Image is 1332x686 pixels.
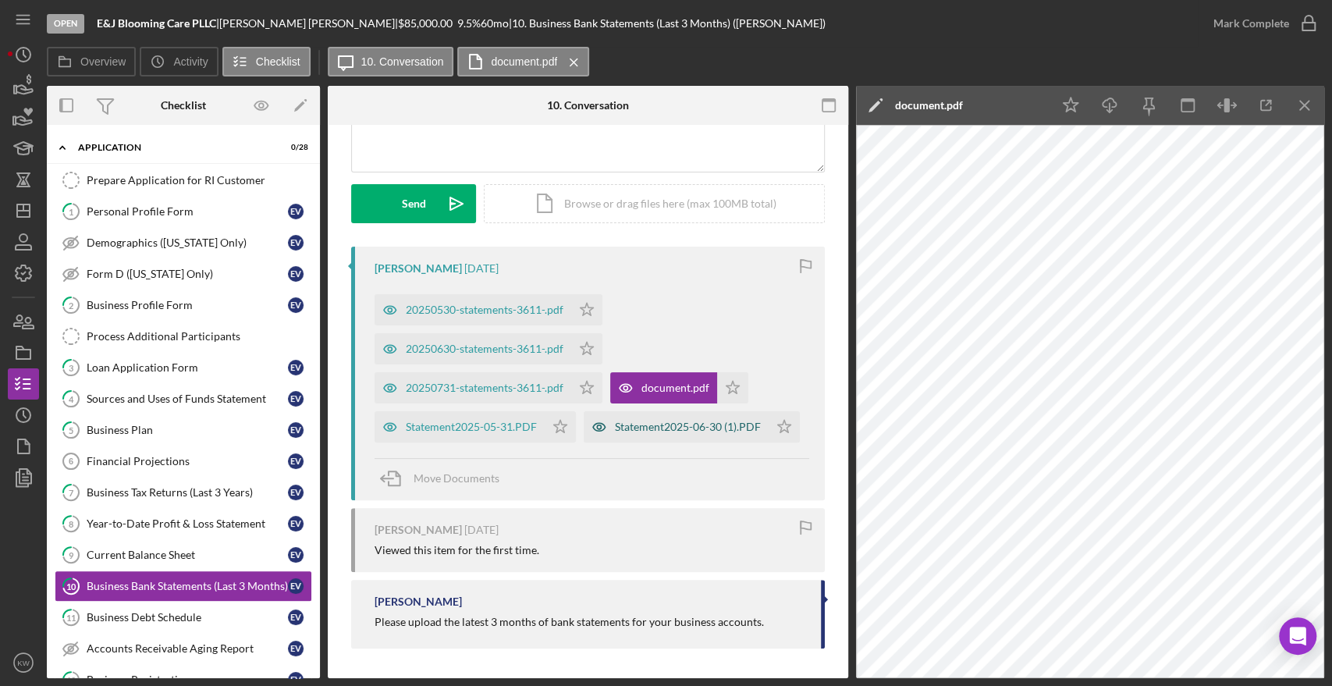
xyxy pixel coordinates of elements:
[69,425,73,435] tspan: 5
[288,204,304,219] div: E V
[78,143,269,152] div: Application
[55,633,312,664] a: Accounts Receivable Aging ReportEV
[288,453,304,469] div: E V
[55,602,312,633] a: 11Business Debt ScheduleEV
[55,352,312,383] a: 3Loan Application FormEV
[55,321,312,352] a: Process Additional Participants
[87,486,288,499] div: Business Tax Returns (Last 3 Years)
[375,333,602,364] button: 20250630-statements-3611-.pdf
[87,517,288,530] div: Year-to-Date Profit & Loss Statement
[66,581,76,591] tspan: 10
[375,524,462,536] div: [PERSON_NAME]
[69,206,73,216] tspan: 1
[69,362,73,372] tspan: 3
[97,17,219,30] div: |
[66,674,76,684] tspan: 12
[491,55,557,68] label: document.pdf
[481,17,509,30] div: 60 mo
[1279,617,1316,655] div: Open Intercom Messenger
[69,393,74,403] tspan: 4
[97,16,216,30] b: E&J Blooming Care PLLC
[406,382,563,394] div: 20250731-statements-3611-.pdf
[398,17,457,30] div: $85,000.00
[375,411,576,443] button: Statement2025-05-31.PDF
[55,258,312,290] a: Form D ([US_STATE] Only)EV
[17,659,30,667] text: KW
[288,578,304,594] div: E V
[351,184,476,223] button: Send
[87,393,288,405] div: Sources and Uses of Funds Statement
[87,424,288,436] div: Business Plan
[288,547,304,563] div: E V
[288,641,304,656] div: E V
[288,610,304,625] div: E V
[361,55,444,68] label: 10. Conversation
[406,421,537,433] div: Statement2025-05-31.PDF
[222,47,311,76] button: Checklist
[375,595,462,608] div: [PERSON_NAME]
[402,184,426,223] div: Send
[173,55,208,68] label: Activity
[414,471,499,485] span: Move Documents
[69,487,74,497] tspan: 7
[641,382,709,394] div: document.pdf
[288,266,304,282] div: E V
[547,99,629,112] div: 10. Conversation
[87,642,288,655] div: Accounts Receivable Aging Report
[69,300,73,310] tspan: 2
[406,304,563,316] div: 20250530-statements-3611-.pdf
[87,330,311,343] div: Process Additional Participants
[375,294,602,325] button: 20250530-statements-3611-.pdf
[288,422,304,438] div: E V
[288,360,304,375] div: E V
[55,290,312,321] a: 2Business Profile FormEV
[66,612,76,622] tspan: 11
[895,99,963,112] div: document.pdf
[55,227,312,258] a: Demographics ([US_STATE] Only)EV
[87,174,311,187] div: Prepare Application for RI Customer
[288,391,304,407] div: E V
[1198,8,1324,39] button: Mark Complete
[288,485,304,500] div: E V
[584,411,800,443] button: Statement2025-06-30 (1).PDF
[55,446,312,477] a: 6Financial ProjectionsEV
[140,47,218,76] button: Activity
[69,457,73,466] tspan: 6
[87,455,288,467] div: Financial Projections
[219,17,398,30] div: [PERSON_NAME] [PERSON_NAME] |
[87,268,288,280] div: Form D ([US_STATE] Only)
[55,508,312,539] a: 8Year-to-Date Profit & Loss StatementEV
[55,570,312,602] a: 10Business Bank Statements (Last 3 Months)EV
[87,580,288,592] div: Business Bank Statements (Last 3 Months)
[256,55,300,68] label: Checklist
[47,14,84,34] div: Open
[47,47,136,76] button: Overview
[55,383,312,414] a: 4Sources and Uses of Funds StatementEV
[1213,8,1289,39] div: Mark Complete
[80,55,126,68] label: Overview
[55,539,312,570] a: 9Current Balance SheetEV
[457,17,481,30] div: 9.5 %
[328,47,454,76] button: 10. Conversation
[69,518,73,528] tspan: 8
[87,299,288,311] div: Business Profile Form
[375,372,602,403] button: 20250731-statements-3611-.pdf
[288,297,304,313] div: E V
[375,459,515,498] button: Move Documents
[87,236,288,249] div: Demographics ([US_STATE] Only)
[509,17,826,30] div: | 10. Business Bank Statements (Last 3 Months) ([PERSON_NAME])
[55,414,312,446] a: 5Business PlanEV
[457,47,589,76] button: document.pdf
[87,611,288,624] div: Business Debt Schedule
[375,616,764,628] div: Please upload the latest 3 months of bank statements for your business accounts.
[280,143,308,152] div: 0 / 28
[8,647,39,678] button: KW
[610,372,748,403] button: document.pdf
[69,549,74,560] tspan: 9
[87,205,288,218] div: Personal Profile Form
[406,343,563,355] div: 20250630-statements-3611-.pdf
[464,524,499,536] time: 2025-08-12 22:38
[288,516,304,531] div: E V
[161,99,206,112] div: Checklist
[55,477,312,508] a: 7Business Tax Returns (Last 3 Years)EV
